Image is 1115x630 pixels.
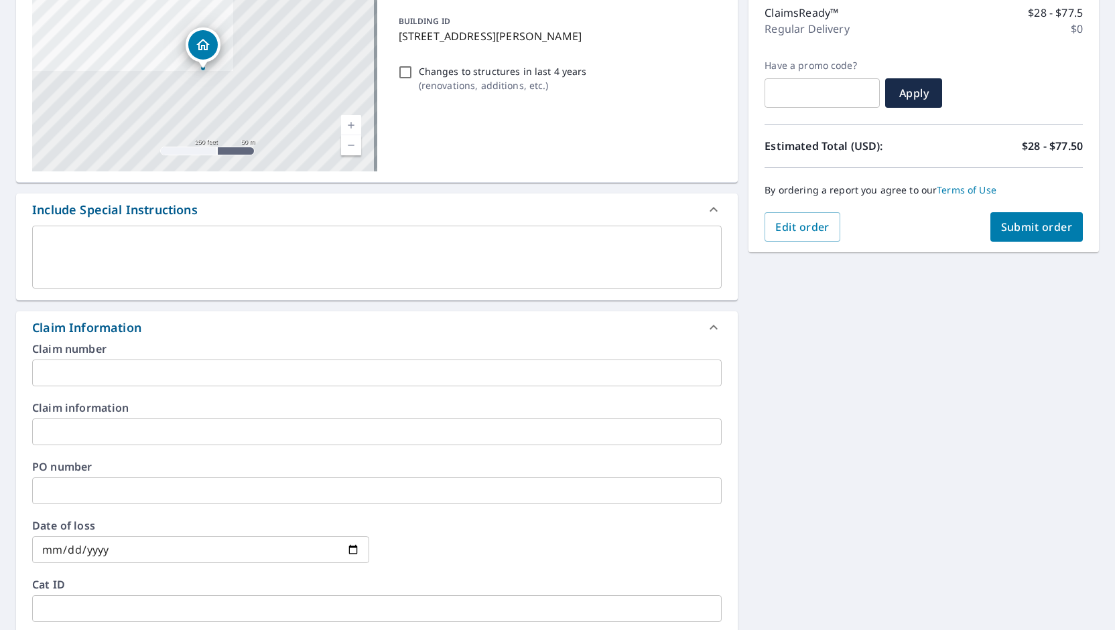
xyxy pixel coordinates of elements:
[32,343,722,354] label: Claim number
[32,402,722,413] label: Claim information
[896,86,931,100] span: Apply
[1022,138,1083,154] p: $28 - $77.50
[765,5,838,21] p: ClaimsReady™
[399,28,717,44] p: [STREET_ADDRESS][PERSON_NAME]
[32,319,141,337] div: Claim Information
[1071,21,1083,37] p: $0
[990,212,1084,242] button: Submit order
[885,78,942,108] button: Apply
[32,520,369,531] label: Date of loss
[1028,5,1083,21] p: $28 - $77.5
[419,64,587,78] p: Changes to structures in last 4 years
[937,183,996,196] a: Terms of Use
[16,311,738,343] div: Claim Information
[32,461,722,472] label: PO number
[16,193,738,226] div: Include Special Instructions
[399,15,450,27] p: BUILDING ID
[341,115,361,135] a: Current Level 17, Zoom In
[765,138,923,154] p: Estimated Total (USD):
[186,27,220,69] div: Dropped pin, building 1, Residential property, 1104 Angora Dr Yeadon, PA 19050
[32,579,722,590] label: Cat ID
[765,184,1083,196] p: By ordering a report you agree to our
[32,201,198,219] div: Include Special Instructions
[341,135,361,155] a: Current Level 17, Zoom Out
[765,21,849,37] p: Regular Delivery
[765,60,880,72] label: Have a promo code?
[419,78,587,92] p: ( renovations, additions, etc. )
[765,212,840,242] button: Edit order
[1001,220,1073,234] span: Submit order
[775,220,830,234] span: Edit order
